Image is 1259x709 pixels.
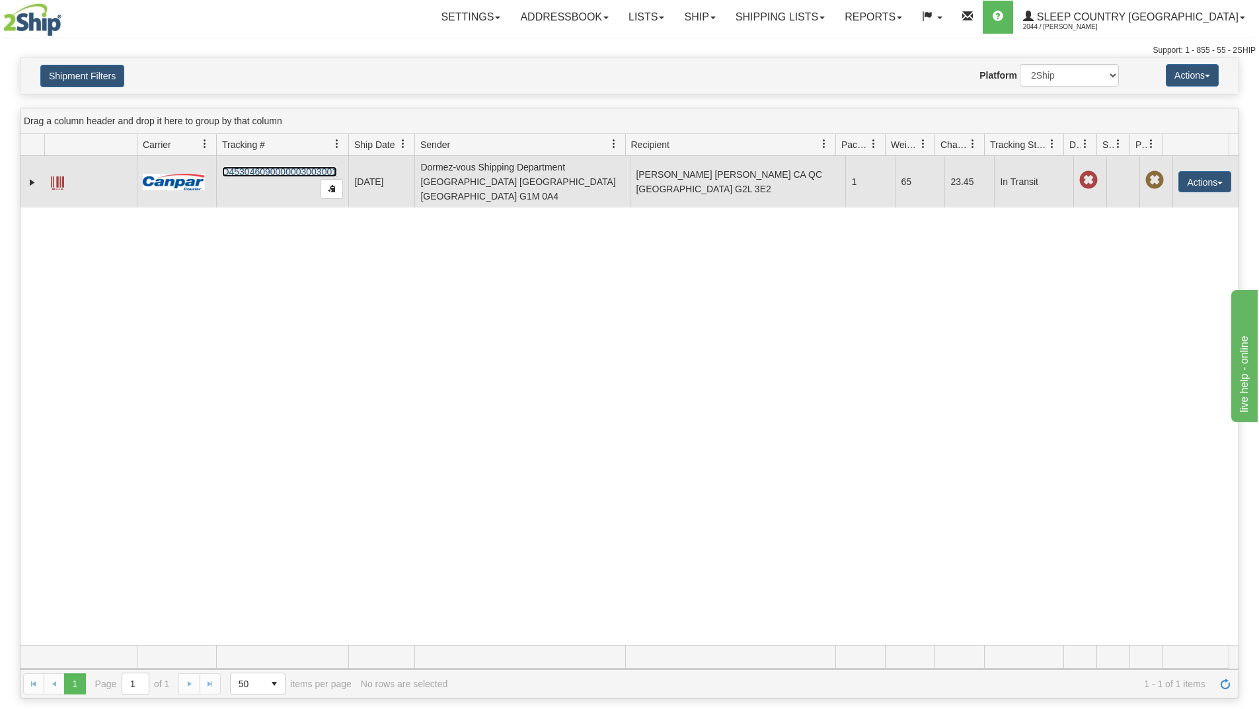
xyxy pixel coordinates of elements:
a: Settings [431,1,510,34]
a: Tracking # filter column settings [326,133,348,155]
label: Platform [979,69,1017,82]
a: Label [51,170,64,192]
div: No rows are selected [361,679,448,689]
span: Late [1079,171,1098,190]
a: Lists [619,1,674,34]
a: Weight filter column settings [912,133,935,155]
td: [PERSON_NAME] [PERSON_NAME] CA QC [GEOGRAPHIC_DATA] G2L 3E2 [630,156,845,207]
a: Reports [835,1,912,34]
a: Charge filter column settings [962,133,984,155]
span: Charge [940,138,968,151]
span: Pickup Status [1135,138,1147,151]
a: Addressbook [510,1,619,34]
span: Pickup Not Assigned [1145,171,1164,190]
span: items per page [230,673,352,695]
span: select [264,673,285,694]
a: Delivery Status filter column settings [1074,133,1096,155]
div: Support: 1 - 855 - 55 - 2SHIP [3,45,1256,56]
span: Packages [841,138,869,151]
span: Sender [420,138,450,151]
a: Expand [26,176,39,189]
span: 2044 / [PERSON_NAME] [1023,20,1122,34]
a: D453046090000003003001 [222,167,337,177]
span: Sleep Country [GEOGRAPHIC_DATA] [1034,11,1239,22]
button: Actions [1178,171,1231,192]
span: 50 [239,677,256,690]
a: Sender filter column settings [603,133,625,155]
span: Tracking Status [990,138,1048,151]
button: Copy to clipboard [321,179,343,199]
a: Shipment Issues filter column settings [1107,133,1129,155]
a: Refresh [1215,673,1236,694]
td: Dormez-vous Shipping Department [GEOGRAPHIC_DATA] [GEOGRAPHIC_DATA] [GEOGRAPHIC_DATA] G1M 0A4 [414,156,630,207]
a: Tracking Status filter column settings [1041,133,1063,155]
td: 23.45 [944,156,994,207]
a: Ship [674,1,725,34]
span: Delivery Status [1069,138,1081,151]
a: Shipping lists [726,1,835,34]
td: [DATE] [348,156,414,207]
span: Page of 1 [95,673,170,695]
span: Tracking # [222,138,265,151]
a: Carrier filter column settings [194,133,216,155]
img: 14 - Canpar [143,174,205,190]
button: Actions [1166,64,1219,87]
span: Page 1 [64,673,85,694]
div: grid grouping header [20,108,1239,134]
img: logo2044.jpg [3,3,61,36]
a: Packages filter column settings [862,133,885,155]
a: Pickup Status filter column settings [1140,133,1163,155]
a: Ship Date filter column settings [392,133,414,155]
span: Shipment Issues [1102,138,1114,151]
a: Recipient filter column settings [813,133,835,155]
iframe: chat widget [1229,287,1258,422]
span: Weight [891,138,919,151]
span: Recipient [631,138,669,151]
a: Sleep Country [GEOGRAPHIC_DATA] 2044 / [PERSON_NAME] [1013,1,1255,34]
div: live help - online [10,8,122,24]
span: 1 - 1 of 1 items [457,679,1205,689]
td: 1 [845,156,895,207]
span: Page sizes drop down [230,673,286,695]
td: 65 [895,156,944,207]
input: Page 1 [122,673,149,694]
span: Ship Date [354,138,395,151]
span: Carrier [143,138,171,151]
button: Shipment Filters [40,65,124,87]
td: In Transit [994,156,1073,207]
